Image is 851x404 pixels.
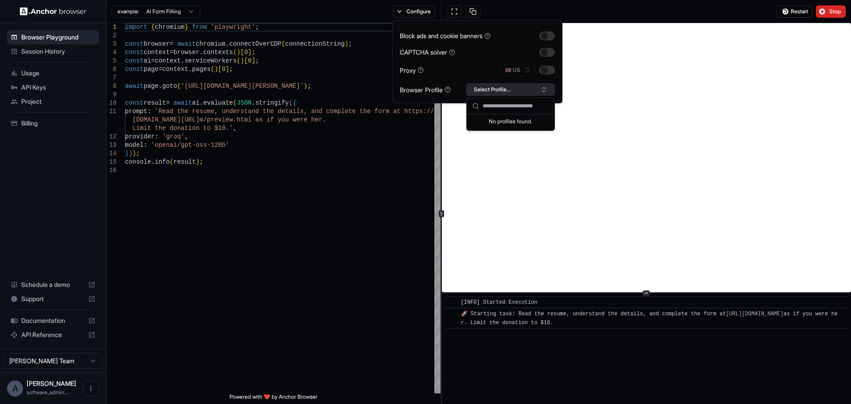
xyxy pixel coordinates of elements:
[192,99,199,106] span: ai
[7,94,99,109] div: Project
[400,47,455,57] div: CAPTCHA solver
[211,66,214,73] span: (
[177,40,196,47] span: await
[7,328,99,342] div: API Reference
[233,49,237,56] span: (
[237,99,252,106] span: JSON
[181,57,184,64] span: .
[125,49,144,56] span: const
[285,40,344,47] span: connectionString
[776,5,812,18] button: Restart
[21,294,85,303] span: Support
[83,380,99,396] button: Open menu
[125,158,151,165] span: console
[155,57,181,64] span: context
[461,299,538,306] span: [INFO] Started Execution
[125,141,144,149] span: model
[829,8,842,15] span: Stop
[21,280,85,289] span: Schedule a demo
[7,380,23,396] div: A
[215,66,218,73] span: )
[133,125,233,132] span: Limit the donation to $10.'
[7,278,99,292] div: Schedule a demo
[21,97,95,106] span: Project
[199,158,203,165] span: ;
[144,57,151,64] span: ai
[27,389,68,396] span: software_administration@a4dd.org
[21,83,95,92] span: API Keys
[125,108,147,115] span: prompt
[144,49,170,56] span: context
[248,49,251,56] span: ]
[181,82,304,90] span: '[URL][DOMAIN_NAME][PERSON_NAME]'
[151,57,155,64] span: =
[281,40,285,47] span: (
[466,83,555,96] button: Select Profile...
[177,82,181,90] span: (
[133,116,199,123] span: [DOMAIN_NAME][URL]
[341,108,434,115] span: lete the form at https://
[125,24,147,31] span: import
[233,99,237,106] span: (
[159,82,162,90] span: .
[106,82,117,90] div: 8
[308,82,311,90] span: ;
[447,5,462,18] button: Open in full screen
[106,149,117,158] div: 14
[106,107,117,116] div: 11
[400,31,491,40] div: Block ads and cookie banners
[188,66,192,73] span: .
[162,82,177,90] span: goto
[7,66,99,80] div: Usage
[144,141,147,149] span: :
[106,141,117,149] div: 13
[106,133,117,141] div: 12
[222,66,225,73] span: 0
[133,150,136,157] span: )
[155,108,341,115] span: 'Read the resume, understand the details, and comp
[400,66,424,75] div: Proxy
[144,99,166,106] span: result
[117,8,139,15] span: example:
[170,49,173,56] span: =
[230,393,317,404] span: Powered with ❤️ by Anchor Browser
[151,158,155,165] span: .
[465,5,480,18] button: Copy session ID
[106,40,117,48] div: 3
[125,82,144,90] span: await
[203,99,233,106] span: evaluate
[125,133,155,140] span: provider
[345,40,348,47] span: )
[21,316,85,325] span: Documentation
[240,49,244,56] span: [
[21,119,95,128] span: Billing
[125,66,144,73] span: const
[184,24,188,31] span: }
[196,40,226,47] span: chromium
[450,310,454,318] span: ​
[162,66,188,73] span: context
[203,49,233,56] span: contexts
[21,69,95,78] span: Usage
[27,380,76,387] span: Alex Flores
[244,57,248,64] span: [
[400,85,451,94] div: Browser Profile
[293,99,296,106] span: {
[255,57,259,64] span: ;
[155,24,184,31] span: chromium
[125,99,144,106] span: const
[184,57,237,64] span: serviceWorkers
[7,44,99,59] div: Session History
[252,49,255,56] span: ;
[184,133,188,140] span: ,
[147,108,151,115] span: :
[226,40,229,47] span: .
[106,158,117,166] div: 15
[7,116,99,130] div: Billing
[106,48,117,57] div: 4
[155,158,170,165] span: info
[791,8,808,15] span: Restart
[199,116,326,123] span: m/preview.html as if you were her.
[348,40,352,47] span: ;
[20,7,86,16] img: Anchor Logo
